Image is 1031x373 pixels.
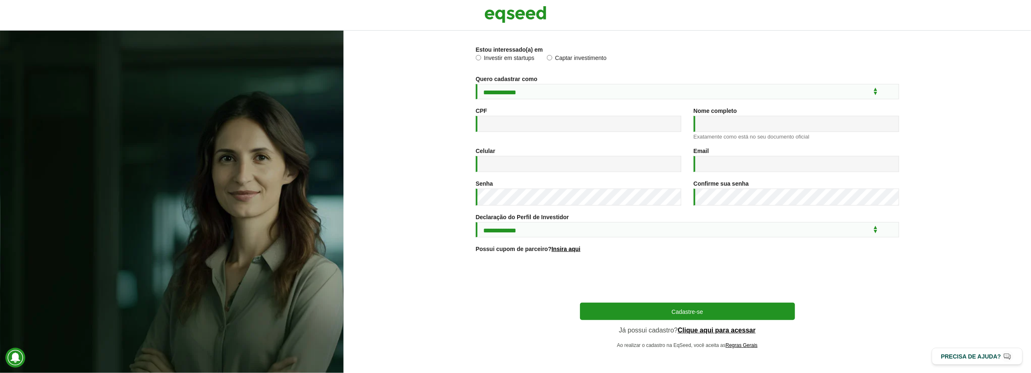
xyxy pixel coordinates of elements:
[678,327,756,334] a: Clique aqui para acessar
[726,343,757,348] a: Regras Gerais
[547,55,552,60] input: Captar investimento
[694,134,899,139] div: Exatamente como está no seu documento oficial
[476,55,481,60] input: Investir em startups
[625,262,750,294] iframe: reCAPTCHA
[551,246,580,252] a: Insira aqui
[694,108,737,114] label: Nome completo
[476,148,495,154] label: Celular
[547,55,607,63] label: Captar investimento
[694,148,709,154] label: Email
[476,55,535,63] label: Investir em startups
[476,76,537,82] label: Quero cadastrar como
[484,4,547,25] img: EqSeed Logo
[476,181,493,186] label: Senha
[580,342,795,348] p: Ao realizar o cadastro na EqSeed, você aceita as
[694,181,749,186] label: Confirme sua senha
[476,214,569,220] label: Declaração do Perfil de Investidor
[580,303,795,320] button: Cadastre-se
[476,47,543,53] label: Estou interessado(a) em
[476,108,487,114] label: CPF
[476,246,581,252] label: Possui cupom de parceiro?
[580,326,795,334] p: Já possui cadastro?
